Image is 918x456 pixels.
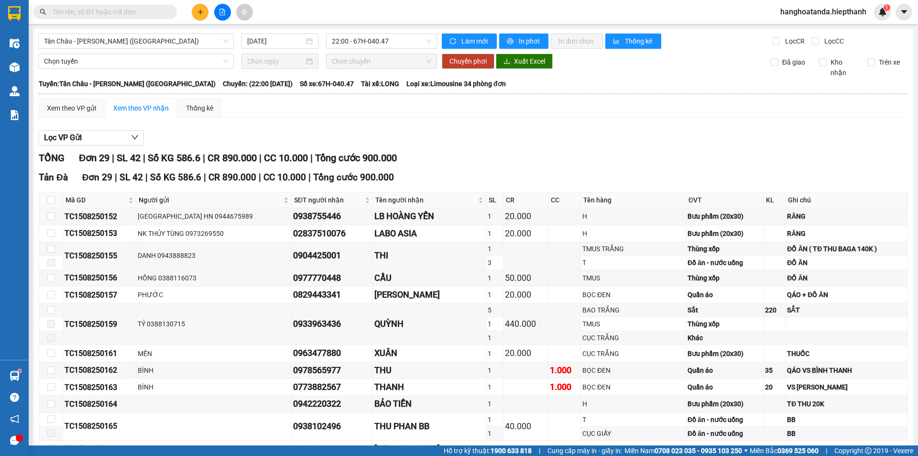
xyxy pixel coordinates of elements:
span: Trên xe [875,57,904,67]
div: TC1508250163 [65,381,134,393]
div: 0942220322 [293,397,371,411]
div: CỤC GIẤY [582,428,684,439]
div: BỌC ĐEN [582,382,684,392]
span: | [203,152,205,164]
td: 0773882567 [292,379,373,396]
span: Chọn tuyến [44,54,228,68]
button: bar-chartThống kê [605,33,661,49]
div: THI [374,249,484,262]
div: QUỲNH [374,317,484,331]
span: Miền Nam [624,445,742,456]
span: Đơn 29 [79,152,109,164]
div: PHƯỚC [138,289,290,300]
span: hanghoatanda.hiepthanh [773,6,874,18]
th: SL [486,192,503,208]
span: | [308,172,311,183]
strong: 0708 023 035 - 0935 103 250 [655,447,742,455]
span: Mã GD [66,195,126,205]
b: Tuyến: Tân Châu - [PERSON_NAME] ([GEOGRAPHIC_DATA]) [39,80,216,88]
span: Số xe: 67H-040.47 [300,78,354,89]
div: 1.000 [550,364,579,377]
span: CC 10.000 [263,172,306,183]
div: 0977770448 [293,271,371,285]
div: SẮT [787,305,906,315]
div: [PERSON_NAME] [374,442,484,456]
td: 0938755446 [292,208,373,225]
span: In phơi [519,36,541,46]
div: 0829443341 [293,288,371,301]
div: 1 [488,244,501,254]
span: Chọn chuyến [332,54,431,68]
div: QÁO + ĐỒ ĂN [787,289,906,300]
td: TC1508250156 [63,270,136,287]
div: Bưu phẩm (20x30) [688,399,762,409]
div: [GEOGRAPHIC_DATA] HN 0944675989 [138,211,290,222]
div: BỌC ĐEN [582,365,684,376]
span: Tên người nhận [375,195,476,205]
div: THANH [374,380,484,394]
td: BẢO TIỀN [373,396,486,412]
input: Tìm tên, số ĐT hoặc mã đơn [53,7,165,17]
span: | [539,445,540,456]
img: warehouse-icon [10,86,20,96]
div: 1.000 [550,380,579,394]
span: | [143,152,145,164]
span: SL 42 [120,172,143,183]
div: 1 [488,428,501,439]
div: CỤC TRẮNG [582,348,684,359]
img: warehouse-icon [10,38,20,48]
div: 1 [488,333,501,343]
div: 1 [488,319,501,329]
td: 02837510076 [292,225,373,242]
span: message [10,436,19,445]
span: Lọc VP Gửi [44,132,82,144]
span: Xuất Excel [514,56,545,67]
div: THU [374,364,484,377]
div: BB [787,414,906,425]
span: | [826,445,827,456]
div: LB HOÀNG YẾN [374,210,484,223]
div: BÌNH [138,365,290,376]
div: H [582,211,684,222]
span: Đã giao [778,57,809,67]
div: H [582,399,684,409]
th: CC [548,192,581,208]
div: T [582,257,684,268]
td: TC1508250159 [63,303,136,345]
span: down [131,133,139,141]
div: 1 [488,444,501,454]
td: LB HOÀNG YẾN [373,208,486,225]
td: XUÂN [373,345,486,362]
div: 50.000 [505,271,546,285]
span: Hỗ trợ kỹ thuật: [444,445,532,456]
div: Quần áo [688,444,762,454]
div: CỤC TRẮNG [582,333,684,343]
span: notification [10,414,19,423]
button: caret-down [896,4,912,21]
span: Cung cấp máy in - giấy in: [547,445,622,456]
td: 0904425001 [292,242,373,270]
td: TC1508250155 [63,242,136,270]
div: 1 [488,365,501,376]
div: 0963477880 [293,346,371,360]
div: ĐỒ ĂN [787,257,906,268]
div: TMUS [582,273,684,283]
td: 0942220322 [292,396,373,412]
span: Làm mới [461,36,489,46]
div: 20.000 [505,227,546,240]
div: THUỐC [787,348,906,359]
div: 1 [488,414,501,425]
td: TC1508250165 [63,413,136,441]
span: CC 10.000 [264,152,308,164]
td: THU PHAN BB [373,413,486,441]
div: Quần áo [688,365,762,376]
span: SĐT người nhận [294,195,363,205]
span: sync [449,38,458,45]
td: LABO ASIA [373,225,486,242]
span: 22:00 - 67H-040.47 [332,34,431,48]
button: downloadXuất Excel [496,54,553,69]
span: download [503,58,510,66]
span: | [112,152,114,164]
div: Thống kê [186,103,213,113]
div: Quần áo [688,289,762,300]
